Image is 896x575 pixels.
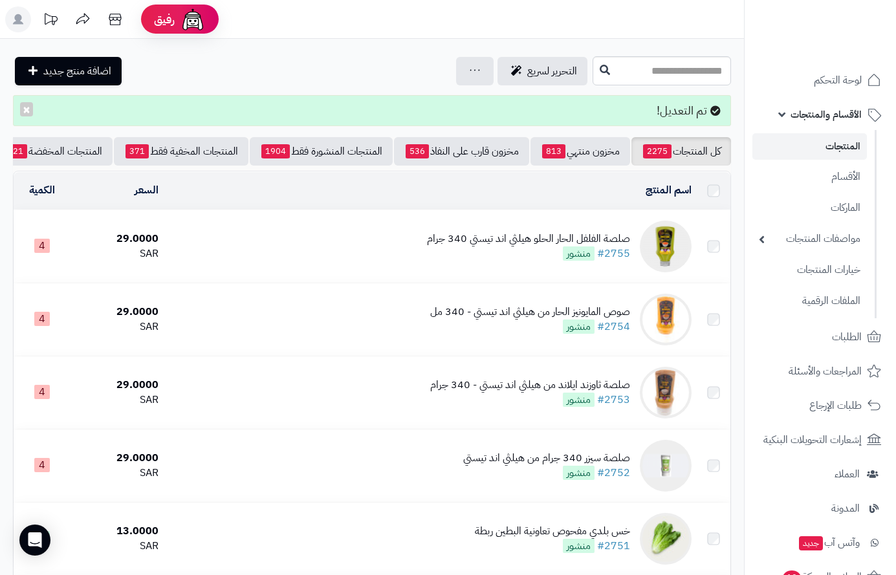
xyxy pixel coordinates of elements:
[799,536,823,550] span: جديد
[76,539,158,554] div: SAR
[34,239,50,253] span: 4
[9,144,27,158] span: 21
[19,525,50,556] div: Open Intercom Messenger
[563,393,595,407] span: منشور
[76,466,158,481] div: SAR
[20,102,33,116] button: ×
[135,182,158,198] a: السعر
[76,378,158,393] div: 29.0000
[13,95,731,126] div: تم التعديل!
[789,362,862,380] span: المراجعات والأسئلة
[76,524,158,539] div: 13.0000
[34,458,50,472] span: 4
[752,527,888,558] a: وآتس آبجديد
[463,451,630,466] div: صلصة سيزر 340 جرام من هيلثي اند تيستي
[631,137,731,166] a: كل المنتجات2275
[752,356,888,387] a: المراجعات والأسئلة
[640,367,692,418] img: صلصة ثاوزند ايلاند من هيلثي اند تيستي - 340 جرام
[763,431,862,449] span: إشعارات التحويلات البنكية
[832,328,862,346] span: الطلبات
[640,440,692,492] img: صلصة سيزر 340 جرام من هيلثي اند تيستي
[643,144,672,158] span: 2275
[430,305,630,320] div: صوص المايونيز الحار من هيلثي اند تيستي - 340 مل
[563,320,595,334] span: منشور
[76,320,158,334] div: SAR
[597,392,630,407] a: #2753
[427,232,630,246] div: صلصة الفلفل الحار الحلو هيلثي اند تيستي 340 جرام
[250,137,393,166] a: المنتجات المنشورة فقط1904
[597,246,630,261] a: #2755
[798,534,860,552] span: وآتس آب
[831,499,860,517] span: المدونة
[640,294,692,345] img: صوص المايونيز الحار من هيلثي اند تيستي - 340 مل
[475,524,630,539] div: خس بلدي مفحوص تعاونية البطين ربطة
[76,305,158,320] div: 29.0000
[530,137,630,166] a: مخزون منتهي813
[752,133,867,160] a: المنتجات
[752,225,867,253] a: مواصفات المنتجات
[394,137,529,166] a: مخزون قارب على النفاذ536
[563,246,595,261] span: منشور
[752,459,888,490] a: العملاء
[114,137,248,166] a: المنتجات المخفية فقط371
[646,182,692,198] a: اسم المنتج
[752,65,888,96] a: لوحة التحكم
[752,321,888,353] a: الطلبات
[835,465,860,483] span: العملاء
[563,539,595,553] span: منشور
[34,6,67,36] a: تحديثات المنصة
[563,466,595,480] span: منشور
[76,451,158,466] div: 29.0000
[752,287,867,315] a: الملفات الرقمية
[597,465,630,481] a: #2752
[640,513,692,565] img: خس بلدي مفحوص تعاونية البطين ربطة
[809,396,862,415] span: طلبات الإرجاع
[808,36,884,63] img: logo-2.png
[752,390,888,421] a: طلبات الإرجاع
[752,163,867,191] a: الأقسام
[154,12,175,27] span: رفيق
[126,144,149,158] span: 371
[15,57,122,85] a: اضافة منتج جديد
[814,71,862,89] span: لوحة التحكم
[752,493,888,524] a: المدونة
[76,232,158,246] div: 29.0000
[527,63,577,79] span: التحرير لسريع
[752,256,867,284] a: خيارات المنتجات
[542,144,565,158] span: 813
[180,6,206,32] img: ai-face.png
[597,538,630,554] a: #2751
[261,144,290,158] span: 1904
[430,378,630,393] div: صلصة ثاوزند ايلاند من هيلثي اند تيستي - 340 جرام
[34,312,50,326] span: 4
[640,221,692,272] img: صلصة الفلفل الحار الحلو هيلثي اند تيستي 340 جرام
[752,424,888,455] a: إشعارات التحويلات البنكية
[752,194,867,222] a: الماركات
[497,57,587,85] a: التحرير لسريع
[597,319,630,334] a: #2754
[76,393,158,407] div: SAR
[34,385,50,399] span: 4
[76,246,158,261] div: SAR
[43,63,111,79] span: اضافة منتج جديد
[406,144,429,158] span: 536
[29,182,55,198] a: الكمية
[791,105,862,124] span: الأقسام والمنتجات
